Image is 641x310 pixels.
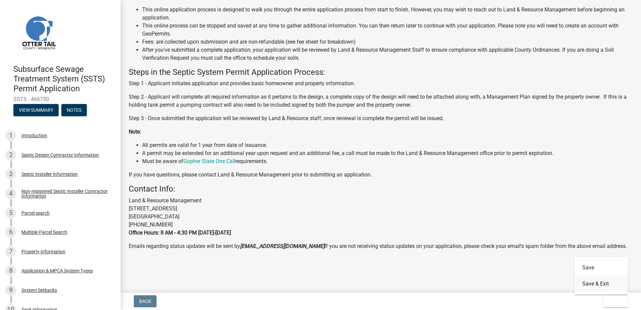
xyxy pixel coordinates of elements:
[129,114,633,122] p: Step 3 - Once submitted the application will be reviewed by Land & Resource staff, once reviewal ...
[574,260,628,276] button: Save
[129,67,633,77] h4: Steps in the Septic System Permit Application Process:
[134,295,157,307] button: Back
[142,141,633,149] li: All permits are valid for 1 year from date of issuance.
[574,257,628,295] div: Exit
[129,171,633,179] p: If you have questions, please contact Land & Resource Management prior to submitting an application.
[5,265,16,276] div: 8
[13,64,115,93] h4: Subsurface Sewage Treatment System (SSTS) Permit Application
[21,211,50,215] div: Parcel search
[574,276,628,292] button: Save & Exit
[13,104,59,116] button: View Summary
[21,230,67,235] div: Multiple Parcel Search
[21,133,47,138] div: Introduction
[142,149,633,157] li: A permit may be extended for an additional year upon request and an additional fee, a call must b...
[129,93,633,109] p: Step 2 - Applicant will complete all required information as it pertains to the design, a complet...
[5,150,16,160] div: 2
[21,189,110,198] div: Non-registered Septic Installer Contractor Information
[142,38,633,46] li: Fees: are collected upon submission and are non-refundable (see fee sheet for breakdown)
[129,184,633,194] h4: Contact Info:
[240,243,325,249] strong: [EMAIL_ADDRESS][DOMAIN_NAME]
[13,108,59,113] wm-modal-confirm: Summary
[129,229,231,236] strong: Office Hours: 8 AM - 4:30 PM [DATE]-[DATE]
[129,242,633,250] p: Emails regarding status updates will be sent by If you are not receiving status updates on your a...
[61,108,87,113] wm-modal-confirm: Notes
[142,22,633,38] li: This online process can be stopped and saved at any time to gather additional information. You ca...
[5,169,16,179] div: 3
[142,6,633,22] li: This online application process is designed to walk you through the entire application process fr...
[5,188,16,199] div: 4
[142,46,633,62] li: After you've submitted a complete application, your application will be reviewed by Land & Resour...
[5,246,16,257] div: 7
[21,249,65,254] div: Property Information
[61,104,87,116] button: Notes
[129,80,633,88] p: Step 1 - Applicant initiates application and provides basic homeowner and property information.
[13,7,64,57] img: Otter Tail County, Minnesota
[142,157,633,165] li: Must be aware of requirements.
[5,130,16,141] div: 1
[139,299,151,304] span: Back
[5,208,16,218] div: 5
[21,288,57,293] div: System Setbacks
[21,172,78,176] div: Septic Installer Information
[609,299,619,304] span: Exit
[129,197,633,237] p: Land & Resource Management [STREET_ADDRESS] [GEOGRAPHIC_DATA] [PHONE_NUMBER]
[129,128,141,135] strong: Note:
[603,295,628,307] button: Exit
[5,227,16,238] div: 6
[21,153,99,157] div: Septic Design Contractor Information
[183,158,235,164] a: Gopher State One Call
[5,285,16,296] div: 9
[13,96,107,102] span: SSTS - 466750
[21,268,93,273] div: Application & MPCA System Types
